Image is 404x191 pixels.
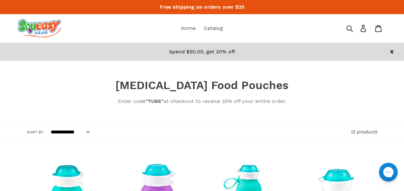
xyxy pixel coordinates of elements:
[27,129,43,135] label: Sort by
[350,129,377,135] span: 12 products
[18,19,61,38] img: squeasy gear snacker portable food pouch
[204,25,223,32] span: Catalog
[115,78,289,92] span: [MEDICAL_DATA] Food Pouches
[178,23,199,33] a: Home
[146,98,164,104] strong: "TUBE"
[181,25,196,32] span: Home
[27,97,377,105] div: Enter code at checkout to receive 20% off your entire order.
[390,49,394,55] a: X
[201,23,226,33] a: Catalog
